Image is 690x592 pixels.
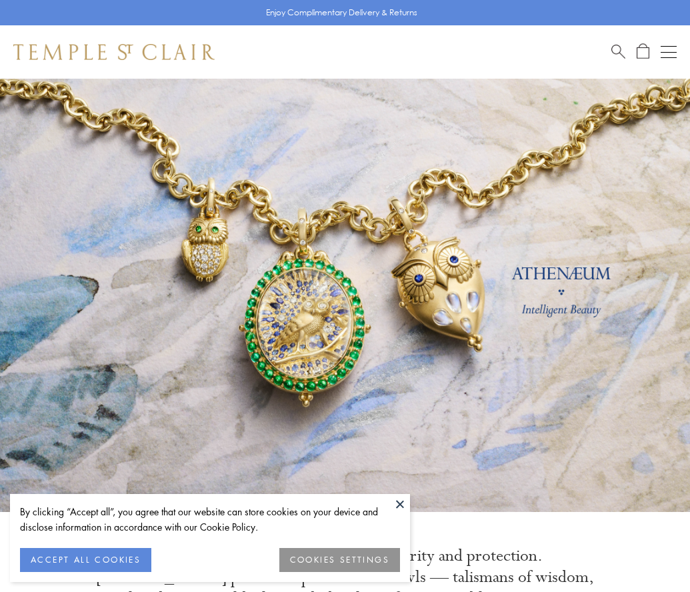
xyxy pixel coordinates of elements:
[279,548,400,572] button: COOKIES SETTINGS
[20,548,151,572] button: ACCEPT ALL COOKIES
[266,6,417,19] p: Enjoy Complimentary Delivery & Returns
[611,43,625,60] a: Search
[661,44,677,60] button: Open navigation
[20,504,400,535] div: By clicking “Accept all”, you agree that our website can store cookies on your device and disclos...
[637,43,649,60] a: Open Shopping Bag
[13,44,215,60] img: Temple St. Clair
